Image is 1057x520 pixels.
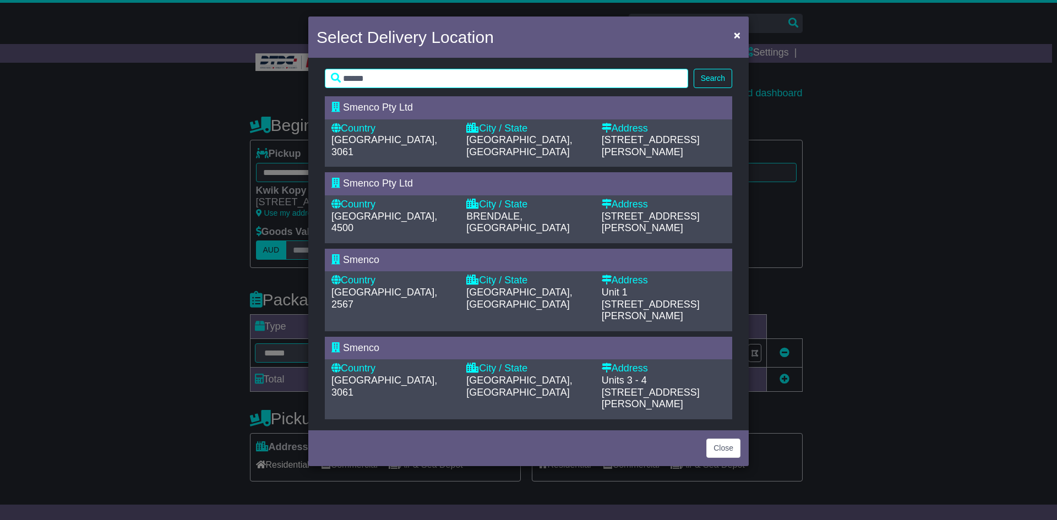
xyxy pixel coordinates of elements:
div: City / State [466,123,590,135]
div: Country [331,199,455,211]
div: City / State [466,275,590,287]
span: [STREET_ADDRESS][PERSON_NAME] [602,299,700,322]
span: [STREET_ADDRESS][PERSON_NAME] [602,134,700,157]
span: Smenco Pty Ltd [343,178,413,189]
span: [GEOGRAPHIC_DATA], 2567 [331,287,437,310]
span: BRENDALE, [GEOGRAPHIC_DATA] [466,211,569,234]
div: Address [602,199,726,211]
div: Address [602,363,726,375]
span: Smenco [343,254,379,265]
span: Units 3 - 4 [602,375,647,386]
div: Address [602,275,726,287]
span: Smenco [343,342,379,353]
h4: Select Delivery Location [317,25,494,50]
button: Close [706,439,740,458]
span: [GEOGRAPHIC_DATA], [GEOGRAPHIC_DATA] [466,287,572,310]
button: Search [694,69,732,88]
span: [GEOGRAPHIC_DATA], [GEOGRAPHIC_DATA] [466,375,572,398]
div: Country [331,275,455,287]
span: [GEOGRAPHIC_DATA], 4500 [331,211,437,234]
div: City / State [466,199,590,211]
span: Unit 1 [602,287,628,298]
span: × [734,29,740,41]
div: Address [602,123,726,135]
button: Close [728,24,746,46]
span: [STREET_ADDRESS][PERSON_NAME] [602,211,700,234]
span: [GEOGRAPHIC_DATA], 3061 [331,375,437,398]
span: Smenco Pty Ltd [343,102,413,113]
span: [GEOGRAPHIC_DATA], [GEOGRAPHIC_DATA] [466,134,572,157]
span: [GEOGRAPHIC_DATA], 3061 [331,134,437,157]
span: [STREET_ADDRESS][PERSON_NAME] [602,387,700,410]
div: Country [331,363,455,375]
div: City / State [466,363,590,375]
div: Country [331,123,455,135]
